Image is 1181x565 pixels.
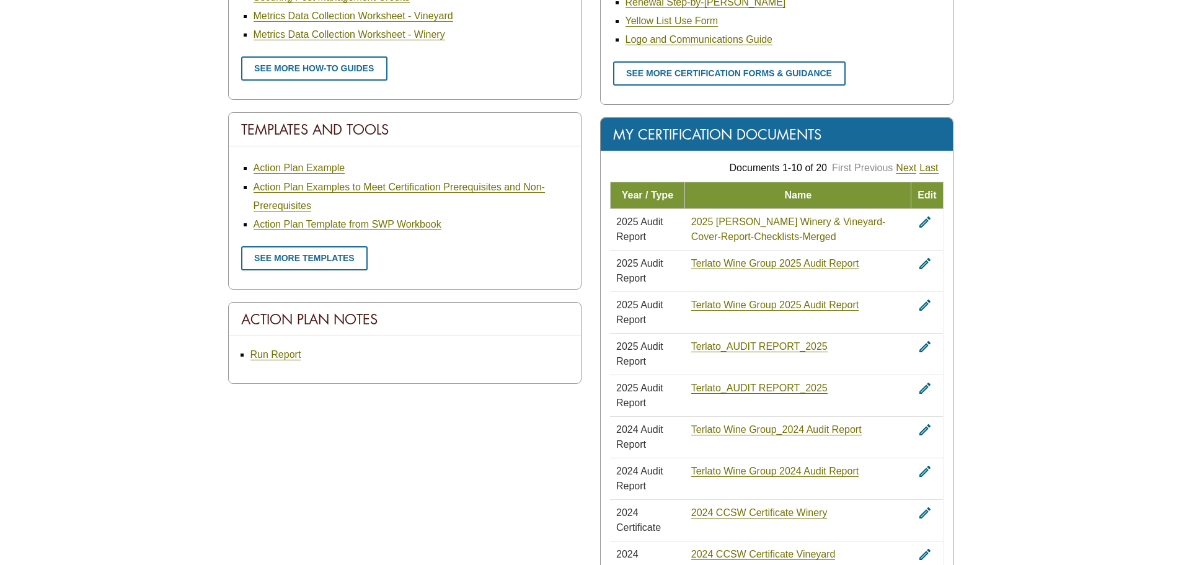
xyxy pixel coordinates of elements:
[229,113,581,146] div: Templates And Tools
[626,34,772,45] a: Logo and Communications Guide
[250,349,301,360] a: Run Report
[918,549,932,559] a: edit
[254,11,453,22] a: Metrics Data Collection Worksheet - Vineyard
[691,216,886,242] a: 2025 [PERSON_NAME] Winery & Vineyard-Cover-Report-Checklists-Merged
[832,162,851,173] a: First
[918,258,932,269] a: edit
[685,182,911,208] td: Name
[918,383,932,393] a: edit
[918,507,932,518] a: edit
[616,216,663,242] span: 2025 Audit Report
[613,61,846,86] a: See more certification forms & guidance
[610,182,685,208] td: Year / Type
[626,16,719,27] a: Yellow List Use Form
[601,118,953,151] div: My Certification Documents
[229,303,581,336] div: Action Plan Notes
[691,507,828,518] a: 2024 CCSW Certificate Winery
[918,424,932,435] a: edit
[918,381,932,396] i: edit
[691,549,836,560] a: 2024 CCSW Certificate Vineyard
[616,341,663,367] span: 2025 Audit Report
[691,300,859,311] a: Terlato Wine Group 2025 Audit Report
[918,464,932,479] i: edit
[254,162,345,174] a: Action Plan Example
[691,383,828,394] a: Terlato_AUDIT REPORT_2025
[918,339,932,354] i: edit
[911,182,943,208] td: Edit
[691,258,859,269] a: Terlato Wine Group 2025 Audit Report
[730,162,827,173] span: Documents 1-10 of 20
[918,341,932,352] a: edit
[616,300,663,325] span: 2025 Audit Report
[918,216,932,227] a: edit
[919,162,938,174] a: Last
[918,547,932,562] i: edit
[854,162,893,173] a: Previous
[254,219,441,230] a: Action Plan Template from SWP Workbook
[241,246,368,270] a: See more templates
[918,466,932,476] a: edit
[918,256,932,271] i: edit
[241,56,387,81] a: See more how-to guides
[918,215,932,229] i: edit
[918,298,932,313] i: edit
[254,182,545,211] a: Action Plan Examples to Meet Certification Prerequisites and Non-Prerequisites
[896,162,916,174] a: Next
[616,466,663,491] span: 2024 Audit Report
[918,505,932,520] i: edit
[254,29,445,40] a: Metrics Data Collection Worksheet - Winery
[918,422,932,437] i: edit
[918,300,932,310] a: edit
[691,341,828,352] a: Terlato_AUDIT REPORT_2025
[691,466,859,477] a: Terlato Wine Group 2024 Audit Report
[691,424,862,435] a: Terlato Wine Group_2024 Audit Report
[616,424,663,450] span: 2024 Audit Report
[616,507,661,533] span: 2024 Certificate
[616,383,663,408] span: 2025 Audit Report
[616,258,663,283] span: 2025 Audit Report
